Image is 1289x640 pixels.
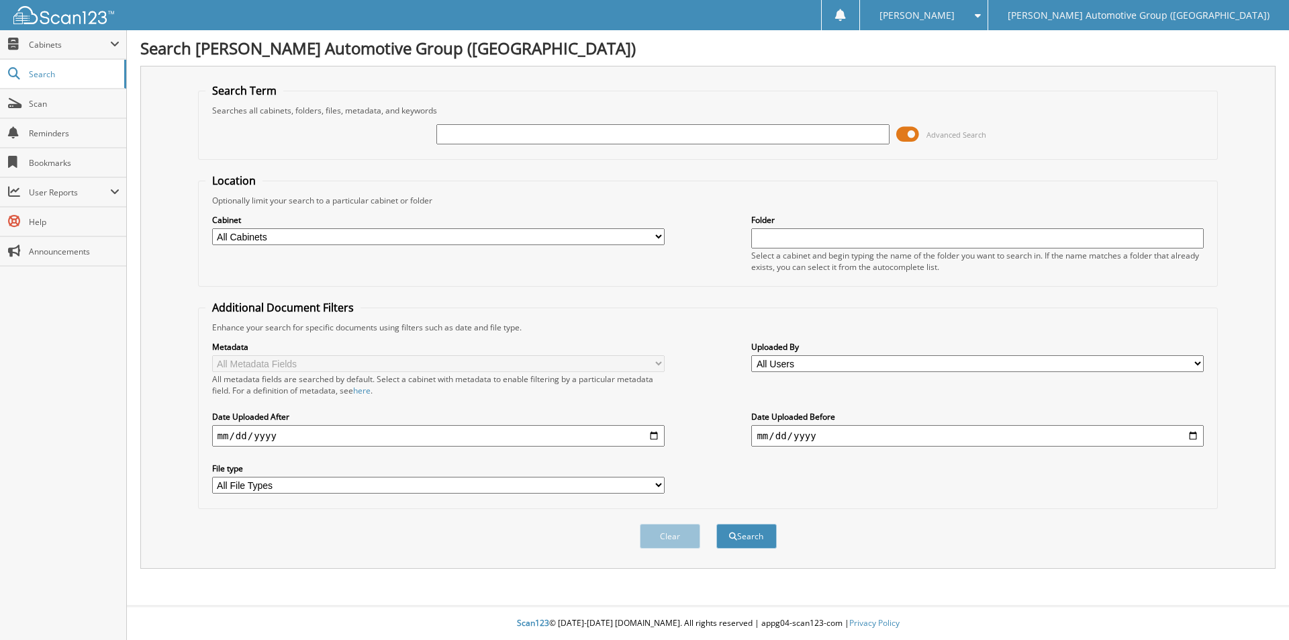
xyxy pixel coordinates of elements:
[849,617,900,629] a: Privacy Policy
[205,195,1211,206] div: Optionally limit your search to a particular cabinet or folder
[751,411,1204,422] label: Date Uploaded Before
[353,385,371,396] a: here
[29,157,120,169] span: Bookmarks
[13,6,114,24] img: scan123-logo-white.svg
[29,68,117,80] span: Search
[205,300,361,315] legend: Additional Document Filters
[29,39,110,50] span: Cabinets
[926,130,986,140] span: Advanced Search
[1008,11,1270,19] span: [PERSON_NAME] Automotive Group ([GEOGRAPHIC_DATA])
[212,373,665,396] div: All metadata fields are searched by default. Select a cabinet with metadata to enable filtering b...
[640,524,700,549] button: Clear
[140,37,1276,59] h1: Search [PERSON_NAME] Automotive Group ([GEOGRAPHIC_DATA])
[205,322,1211,333] div: Enhance your search for specific documents using filters such as date and file type.
[127,607,1289,640] div: © [DATE]-[DATE] [DOMAIN_NAME]. All rights reserved | appg04-scan123-com |
[205,83,283,98] legend: Search Term
[212,411,665,422] label: Date Uploaded After
[212,214,665,226] label: Cabinet
[212,463,665,474] label: File type
[517,617,549,629] span: Scan123
[212,425,665,447] input: start
[29,187,110,198] span: User Reports
[751,214,1204,226] label: Folder
[205,173,262,188] legend: Location
[205,105,1211,116] div: Searches all cabinets, folders, files, metadata, and keywords
[29,128,120,139] span: Reminders
[751,425,1204,447] input: end
[29,246,120,257] span: Announcements
[212,341,665,353] label: Metadata
[29,216,120,228] span: Help
[751,250,1204,273] div: Select a cabinet and begin typing the name of the folder you want to search in. If the name match...
[716,524,777,549] button: Search
[751,341,1204,353] label: Uploaded By
[29,98,120,109] span: Scan
[879,11,955,19] span: [PERSON_NAME]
